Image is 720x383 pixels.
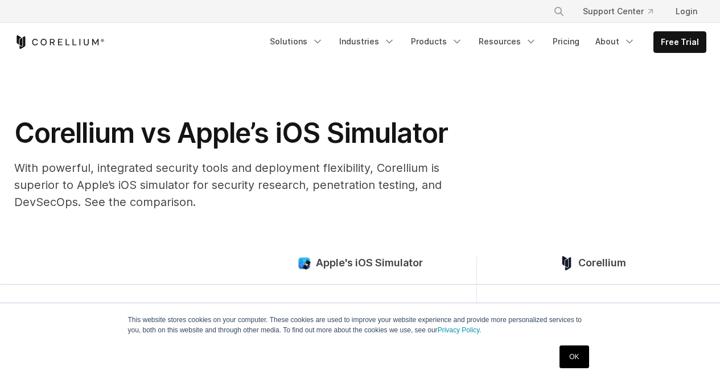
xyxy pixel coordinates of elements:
[578,257,626,270] span: Corellium
[14,116,470,150] h1: Corellium vs Apple’s iOS Simulator
[589,31,642,52] a: About
[128,315,593,335] p: This website stores cookies on your computer. These cookies are used to improve your website expe...
[654,32,706,52] a: Free Trial
[438,326,482,334] a: Privacy Policy.
[546,31,586,52] a: Pricing
[574,1,662,22] a: Support Center
[404,31,470,52] a: Products
[549,1,569,22] button: Search
[332,31,402,52] a: Industries
[316,257,423,270] span: Apple's iOS Simulator
[472,31,544,52] a: Resources
[540,1,706,22] div: Navigation Menu
[559,345,589,368] a: OK
[297,256,311,270] img: compare_ios-simulator--large
[14,159,470,211] p: With powerful, integrated security tools and deployment flexibility, Corellium is superior to App...
[263,31,330,52] a: Solutions
[263,31,706,53] div: Navigation Menu
[666,1,706,22] a: Login
[14,35,105,49] a: Corellium Home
